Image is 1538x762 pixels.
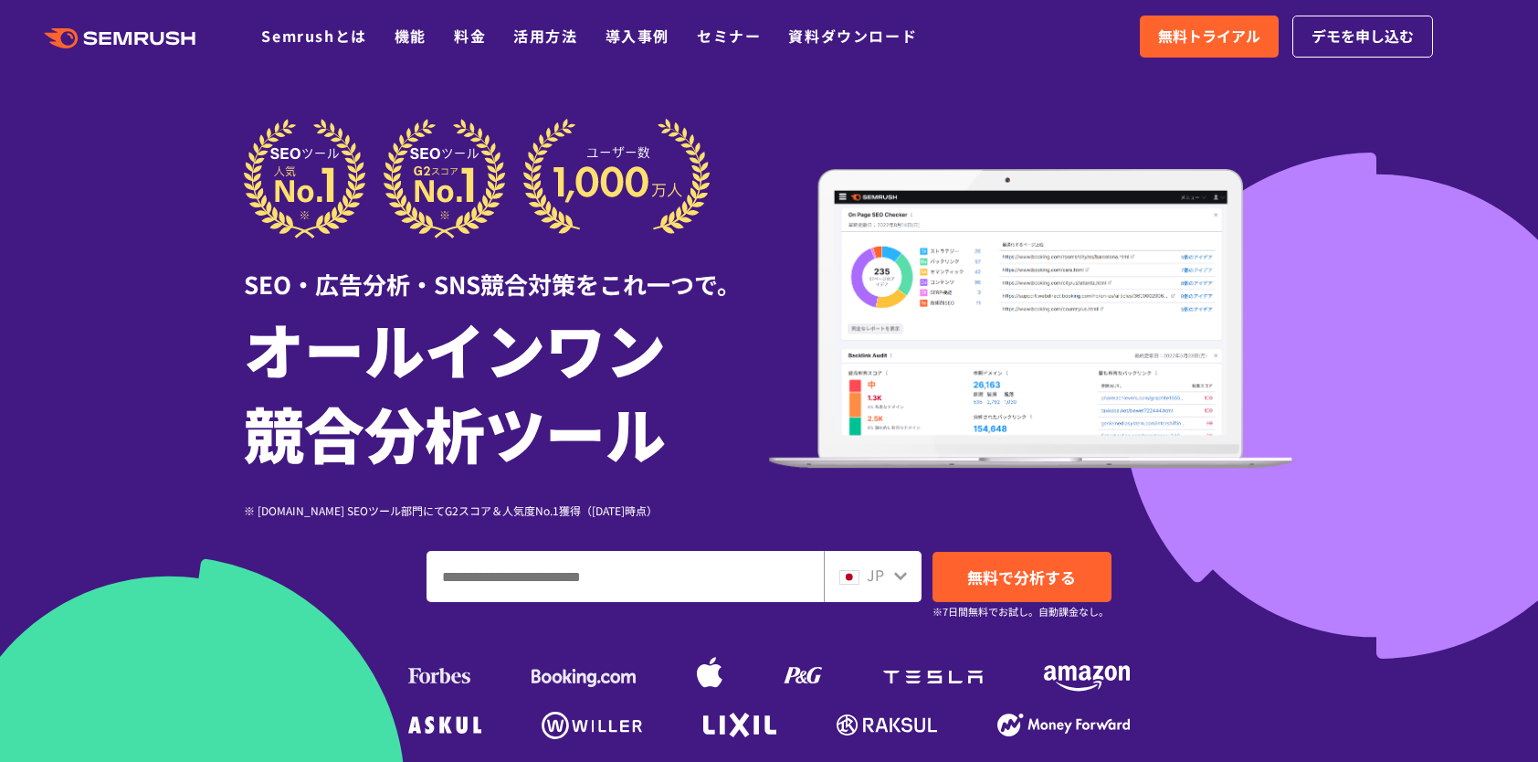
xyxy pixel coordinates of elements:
[932,603,1109,620] small: ※7日間無料でお試し。自動課金なし。
[932,552,1111,602] a: 無料で分析する
[513,25,577,47] a: 活用方法
[1158,25,1260,48] span: 無料トライアル
[427,552,823,601] input: ドメイン、キーワードまたはURLを入力してください
[244,306,769,474] h1: オールインワン 競合分析ツール
[867,564,884,586] span: JP
[788,25,917,47] a: 資料ダウンロード
[244,502,769,519] div: ※ [DOMAIN_NAME] SEOツール部門にてG2スコア＆人気度No.1獲得（[DATE]時点）
[395,25,427,47] a: 機能
[1140,16,1279,58] a: 無料トライアル
[967,566,1076,588] span: 無料で分析する
[261,25,366,47] a: Semrushとは
[244,238,769,302] div: SEO・広告分析・SNS競合対策をこれ一つで。
[1292,16,1433,58] a: デモを申し込む
[697,25,761,47] a: セミナー
[606,25,669,47] a: 導入事例
[454,25,486,47] a: 料金
[1312,25,1414,48] span: デモを申し込む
